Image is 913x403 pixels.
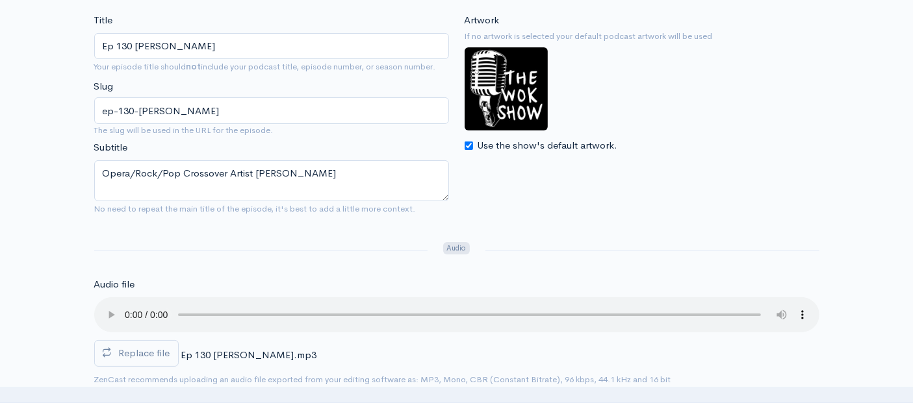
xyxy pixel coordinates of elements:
[119,347,170,359] span: Replace file
[94,97,449,124] input: title-of-episode
[465,13,500,28] label: Artwork
[94,61,436,72] small: Your episode title should include your podcast title, episode number, or season number.
[443,242,470,254] span: Audio
[94,277,135,292] label: Audio file
[181,348,317,361] span: Ep 130 [PERSON_NAME].mp3
[94,79,114,94] label: Slug
[94,203,416,214] small: No need to repeat the main title of the episode, it's best to add a little more context.
[94,160,449,201] textarea: Opera/Rock/Pop Crossover Artist [PERSON_NAME]
[94,33,449,60] input: What is the episode's title?
[465,30,819,43] small: If no artwork is selected your default podcast artwork will be used
[94,374,671,385] small: ZenCast recommends uploading an audio file exported from your editing software as: MP3, Mono, CBR...
[94,13,113,28] label: Title
[94,140,128,155] label: Subtitle
[478,138,618,153] label: Use the show's default artwork.
[186,61,201,72] strong: not
[94,124,449,137] small: The slug will be used in the URL for the episode.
